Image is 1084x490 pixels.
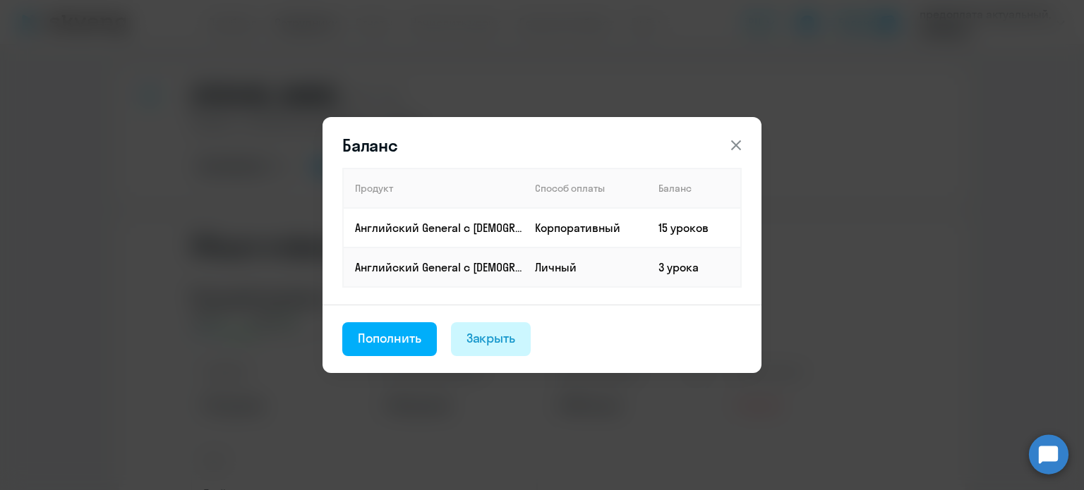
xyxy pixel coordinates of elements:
p: Английский General с [DEMOGRAPHIC_DATA] преподавателем [355,259,523,275]
th: Способ оплаты [524,169,647,208]
button: Закрыть [451,322,531,356]
button: Пополнить [342,322,437,356]
p: Английский General с [DEMOGRAPHIC_DATA] преподавателем [355,220,523,235]
td: Личный [524,247,647,287]
th: Продукт [343,169,524,208]
header: Баланс [323,134,761,157]
div: Пополнить [358,329,421,348]
td: 3 урока [647,247,741,287]
th: Баланс [647,169,741,208]
td: Корпоративный [524,208,647,247]
div: Закрыть [466,329,516,348]
td: 15 уроков [647,208,741,247]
